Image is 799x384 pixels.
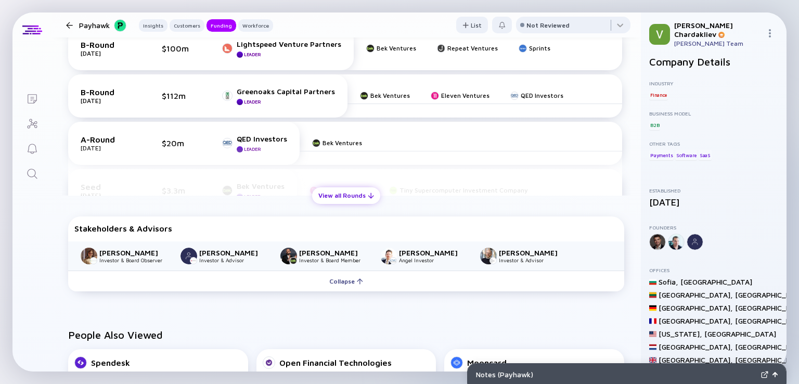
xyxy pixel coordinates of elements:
[68,329,624,341] h2: People Also Viewed
[649,278,656,286] img: Bulgaria Flag
[244,99,261,105] div: Leader
[431,92,489,99] a: Eleven Ventures
[12,160,51,185] a: Search
[312,187,380,204] button: View all Rounds
[649,343,656,351] img: Netherlands Flag
[68,271,624,291] button: Collapse
[162,138,193,148] div: $20m
[81,248,97,264] img: Adrian Nicholas Radu picture
[207,20,236,31] div: Funding
[279,358,392,367] div: Open Financial Technologies
[699,150,712,160] div: SaaS
[467,358,507,367] div: Mooncard
[649,356,656,364] img: United Kingdom Flag
[649,317,656,325] img: France Flag
[480,248,497,264] img: Perry Blacher picture
[312,139,362,147] a: Bek Ventures
[238,20,273,31] div: Workforce
[360,92,410,99] a: Bek Ventures
[649,187,778,194] div: Established
[91,358,130,367] div: Spendesk
[659,355,733,364] div: [GEOGRAPHIC_DATA] ,
[499,257,568,263] div: Investor & Advisor
[399,257,468,263] div: Angel Investor
[649,110,778,117] div: Business Model
[81,40,133,49] div: B-Round
[81,87,133,97] div: B-Round
[674,40,762,47] div: [PERSON_NAME] Team
[12,85,51,110] a: Lists
[649,140,778,147] div: Other Tags
[139,19,167,32] button: Insights
[659,290,733,299] div: [GEOGRAPHIC_DATA] ,
[222,40,341,58] a: Lightspeed Venture PartnersLeader
[649,24,670,45] img: Viktor Profile Picture
[649,150,674,160] div: Payments
[139,20,167,31] div: Insights
[519,44,550,52] a: Sprints
[649,224,778,231] div: Founders
[476,370,757,379] div: Notes ( Payhawk )
[456,17,488,33] button: List
[521,92,563,99] div: QED Investors
[237,40,341,48] div: Lightspeed Venture Partners
[649,330,656,338] img: United States Flag
[299,248,368,257] div: [PERSON_NAME]
[380,248,397,264] img: Mark Ransford picture
[529,44,550,52] div: Sprints
[659,277,678,286] div: Sofia ,
[244,52,261,57] div: Leader
[766,29,774,37] img: Menu
[12,135,51,160] a: Reminders
[659,329,702,338] div: [US_STATE] ,
[81,49,133,57] div: [DATE]
[237,87,335,96] div: Greenoaks Capital Partners
[79,19,126,32] div: Payhawk
[649,197,778,208] div: [DATE]
[680,277,752,286] div: [GEOGRAPHIC_DATA]
[222,134,287,152] a: QED InvestorsLeader
[323,273,369,289] div: Collapse
[437,44,498,52] a: Repeat Ventures
[649,80,778,86] div: Industry
[162,44,193,53] div: $100m
[12,110,51,135] a: Investor Map
[99,248,168,257] div: [PERSON_NAME]
[323,139,362,147] div: Bek Ventures
[222,87,335,105] a: Greenoaks Capital PartnersLeader
[659,342,733,351] div: [GEOGRAPHIC_DATA] ,
[99,257,168,263] div: Investor & Board Observer
[74,224,618,233] div: Stakeholders & Advisors
[207,19,236,32] button: Funding
[181,248,197,264] img: Keith Robinson picture
[659,316,733,325] div: [GEOGRAPHIC_DATA] ,
[238,19,273,32] button: Workforce
[170,20,204,31] div: Customers
[366,44,416,52] a: Bek Ventures
[377,44,416,52] div: Bek Ventures
[675,150,697,160] div: Software
[81,135,133,144] div: A-Round
[447,44,498,52] div: Repeat Ventures
[441,92,489,99] div: Eleven Ventures
[649,267,778,273] div: Offices
[237,134,287,143] div: QED Investors
[199,257,268,263] div: Investor & Advisor
[162,91,193,100] div: $112m
[81,97,133,105] div: [DATE]
[761,371,768,378] img: Expand Notes
[526,21,570,29] div: Not Reviewed
[674,21,762,39] div: [PERSON_NAME] Chardakliev
[649,120,660,130] div: B2B
[399,248,468,257] div: [PERSON_NAME]
[510,92,563,99] a: QED Investors
[199,248,268,257] div: [PERSON_NAME]
[649,56,778,68] h2: Company Details
[649,291,656,299] img: Lithuania Flag
[772,372,778,377] img: Open Notes
[370,92,410,99] div: Bek Ventures
[312,187,380,203] div: View all Rounds
[649,304,656,312] img: Germany Flag
[499,248,568,257] div: [PERSON_NAME]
